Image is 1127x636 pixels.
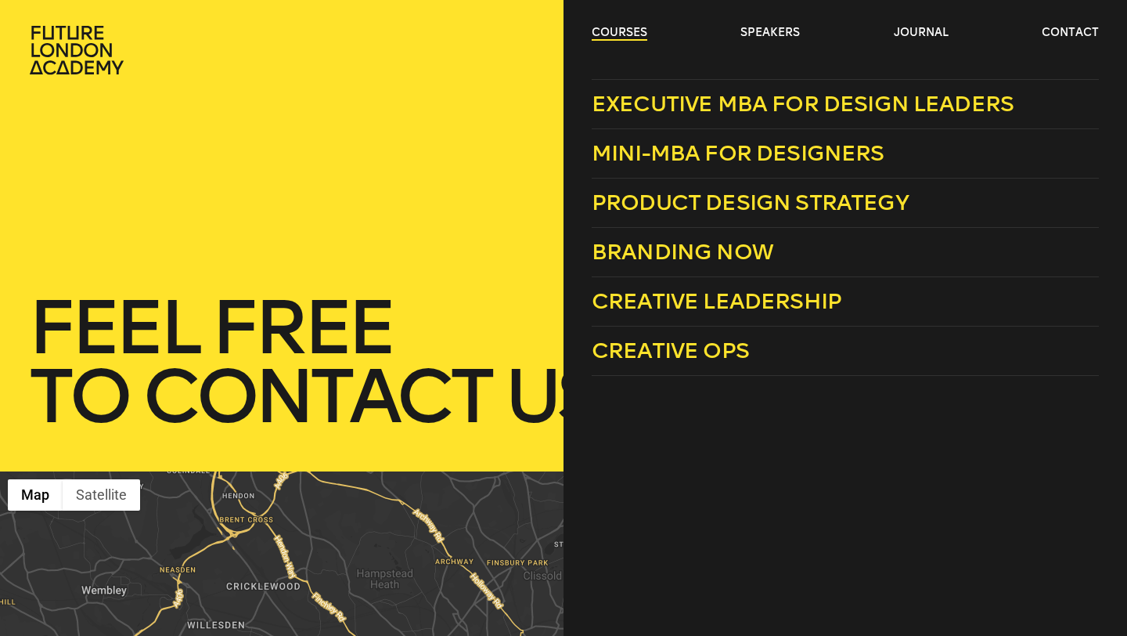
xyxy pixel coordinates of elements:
[592,190,909,215] span: Product Design Strategy
[592,239,773,265] span: Branding Now
[740,25,800,41] a: speakers
[592,338,749,363] span: Creative Ops
[592,179,1099,228] a: Product Design Strategy
[592,277,1099,327] a: Creative Leadership
[592,140,884,166] span: Mini-MBA for Designers
[592,91,1014,117] span: Executive MBA for Design Leaders
[1042,25,1099,41] a: contact
[592,79,1099,129] a: Executive MBA for Design Leaders
[592,288,841,314] span: Creative Leadership
[592,25,647,41] a: courses
[592,228,1099,277] a: Branding Now
[592,129,1099,179] a: Mini-MBA for Designers
[592,327,1099,376] a: Creative Ops
[894,25,949,41] a: journal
